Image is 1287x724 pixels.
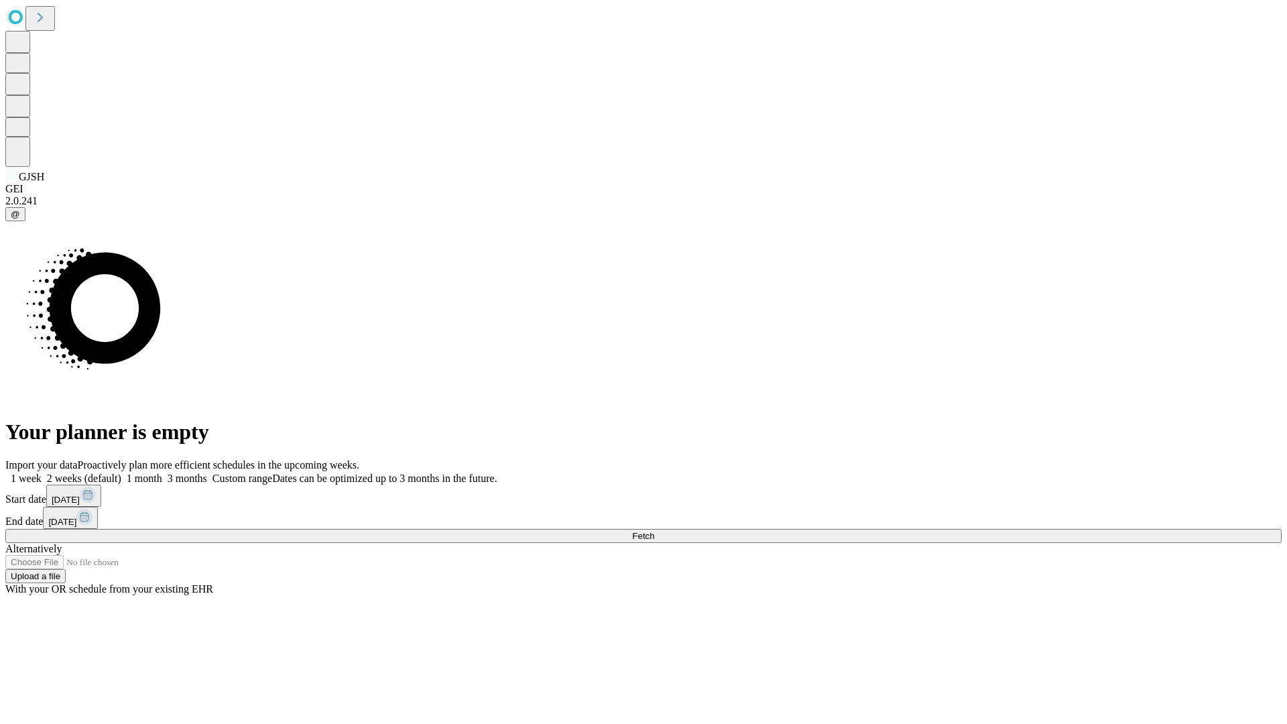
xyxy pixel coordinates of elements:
span: 2 weeks (default) [47,473,121,484]
span: [DATE] [48,517,76,527]
span: 1 week [11,473,42,484]
button: [DATE] [46,485,101,507]
button: [DATE] [43,507,98,529]
span: Alternatively [5,543,62,554]
div: End date [5,507,1282,529]
span: [DATE] [52,495,80,505]
button: Fetch [5,529,1282,543]
button: Upload a file [5,569,66,583]
span: Proactively plan more efficient schedules in the upcoming weeks. [78,459,359,471]
span: 3 months [168,473,207,484]
h1: Your planner is empty [5,420,1282,444]
span: Dates can be optimized up to 3 months in the future. [272,473,497,484]
span: GJSH [19,171,44,182]
span: Fetch [632,531,654,541]
span: With your OR schedule from your existing EHR [5,583,213,595]
div: GEI [5,183,1282,195]
button: @ [5,207,25,221]
span: Import your data [5,459,78,471]
div: Start date [5,485,1282,507]
span: 1 month [127,473,162,484]
span: @ [11,209,20,219]
span: Custom range [212,473,272,484]
div: 2.0.241 [5,195,1282,207]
